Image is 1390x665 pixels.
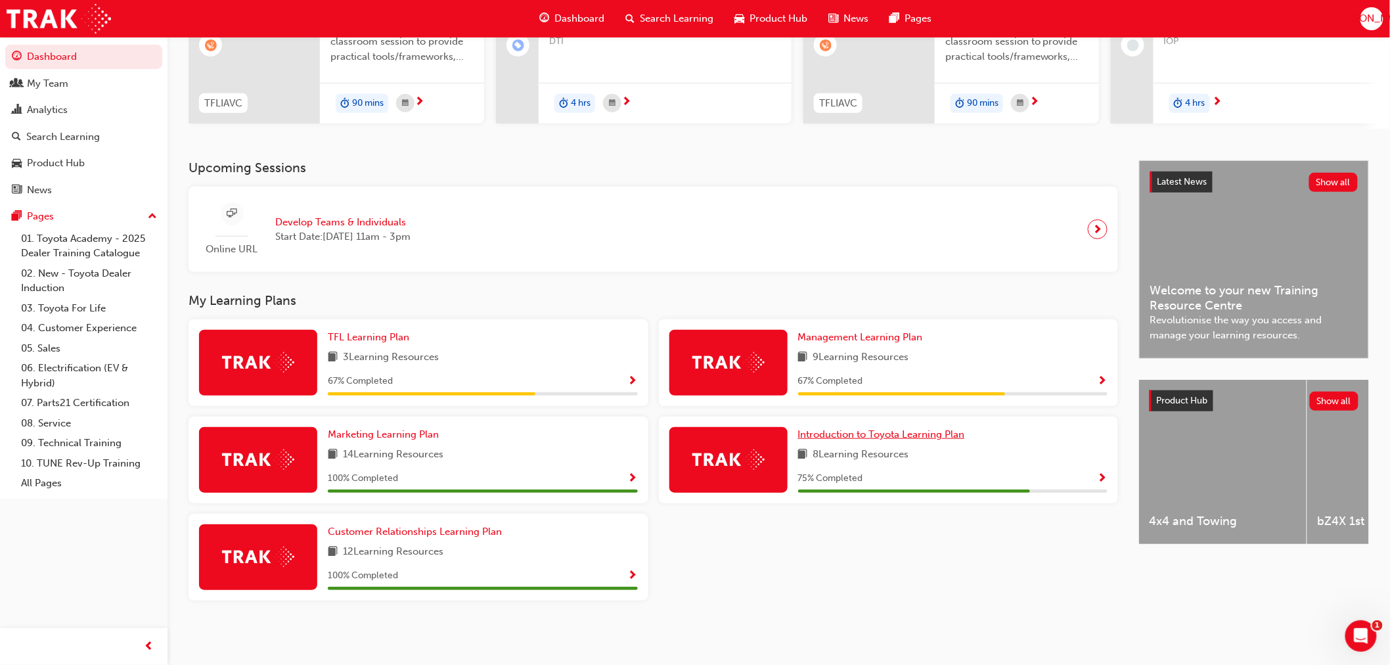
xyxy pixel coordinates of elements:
[16,413,162,434] a: 08. Service
[27,183,52,198] div: News
[1360,7,1383,30] button: [PERSON_NAME]
[402,95,409,112] span: calendar-icon
[7,4,111,34] img: Trak
[626,11,635,27] span: search-icon
[1186,96,1205,111] span: 4 hrs
[12,185,22,196] span: news-icon
[628,473,638,485] span: Show Progress
[819,96,857,111] span: TFLIAVC
[798,350,808,366] span: book-icon
[328,568,398,584] span: 100 % Completed
[199,242,265,257] span: Online URL
[330,20,474,64] span: This is a 90 minute virtual classroom session to provide practical tools/frameworks, behaviours a...
[5,98,162,122] a: Analytics
[609,95,616,112] span: calendar-icon
[1310,392,1359,411] button: Show all
[5,72,162,96] a: My Team
[145,639,154,655] span: prev-icon
[328,374,393,389] span: 67 % Completed
[5,178,162,202] a: News
[692,449,765,470] img: Trak
[798,428,965,440] span: Introduction to Toyota Learning Plan
[813,350,909,366] span: 9 Learning Resources
[328,331,409,343] span: TFL Learning Plan
[222,547,294,567] img: Trak
[890,11,900,27] span: pages-icon
[628,568,638,584] button: Show Progress
[735,11,745,27] span: car-icon
[1157,176,1207,187] span: Latest News
[328,428,439,440] span: Marketing Learning Plan
[12,78,22,90] span: people-icon
[1150,172,1358,193] a: Latest NewsShow all
[340,95,349,112] span: duration-icon
[559,95,568,112] span: duration-icon
[549,34,781,49] span: DTI
[880,5,943,32] a: pages-iconPages
[12,131,21,143] span: search-icon
[813,447,909,463] span: 8 Learning Resources
[750,11,808,26] span: Product Hub
[16,264,162,298] a: 02. New - Toyota Dealer Induction
[1309,173,1358,192] button: Show all
[222,352,294,373] img: Trak
[820,39,832,51] span: learningRecordVerb_WAITLIST-icon
[328,447,338,463] span: book-icon
[1157,395,1208,406] span: Product Hub
[571,96,591,111] span: 4 hrs
[12,158,22,170] span: car-icon
[16,473,162,493] a: All Pages
[5,45,162,69] a: Dashboard
[621,97,631,108] span: next-icon
[798,427,970,442] a: Introduction to Toyota Learning Plan
[12,104,22,116] span: chart-icon
[16,318,162,338] a: 04. Customer Experience
[189,160,1118,175] h3: Upcoming Sessions
[555,11,605,26] span: Dashboard
[5,204,162,229] button: Pages
[148,208,157,225] span: up-icon
[905,11,932,26] span: Pages
[798,471,863,486] span: 75 % Completed
[5,151,162,175] a: Product Hub
[275,215,411,230] span: Develop Teams & Individuals
[227,206,237,222] span: sessionType_ONLINE_URL-icon
[1017,95,1023,112] span: calendar-icon
[1098,373,1108,390] button: Show Progress
[415,97,424,108] span: next-icon
[27,156,85,171] div: Product Hub
[628,470,638,487] button: Show Progress
[343,350,439,366] span: 3 Learning Resources
[16,433,162,453] a: 09. Technical Training
[328,544,338,561] span: book-icon
[529,5,616,32] a: guage-iconDashboard
[222,449,294,470] img: Trak
[1093,220,1103,239] span: next-icon
[5,42,162,204] button: DashboardMy TeamAnalyticsSearch LearningProduct HubNews
[628,373,638,390] button: Show Progress
[1213,97,1222,108] span: next-icon
[798,330,928,345] a: Management Learning Plan
[1127,39,1139,51] span: learningRecordVerb_NONE-icon
[16,358,162,393] a: 06. Electrification (EV & Hybrid)
[328,330,415,345] a: TFL Learning Plan
[275,229,411,244] span: Start Date: [DATE] 11am - 3pm
[1098,473,1108,485] span: Show Progress
[16,393,162,413] a: 07. Parts21 Certification
[328,471,398,486] span: 100 % Completed
[1098,470,1108,487] button: Show Progress
[1150,313,1358,342] span: Revolutionise the way you access and manage your learning resources.
[328,526,502,538] span: Customer Relationships Learning Plan
[352,96,384,111] span: 90 mins
[640,11,714,26] span: Search Learning
[16,229,162,264] a: 01. Toyota Academy - 2025 Dealer Training Catalogue
[16,338,162,359] a: 05. Sales
[1150,283,1358,313] span: Welcome to your new Training Resource Centre
[628,376,638,388] span: Show Progress
[798,331,923,343] span: Management Learning Plan
[199,197,1108,262] a: Online URLDevelop Teams & IndividualsStart Date:[DATE] 11am - 3pm
[27,103,68,118] div: Analytics
[844,11,869,26] span: News
[725,5,818,32] a: car-iconProduct Hub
